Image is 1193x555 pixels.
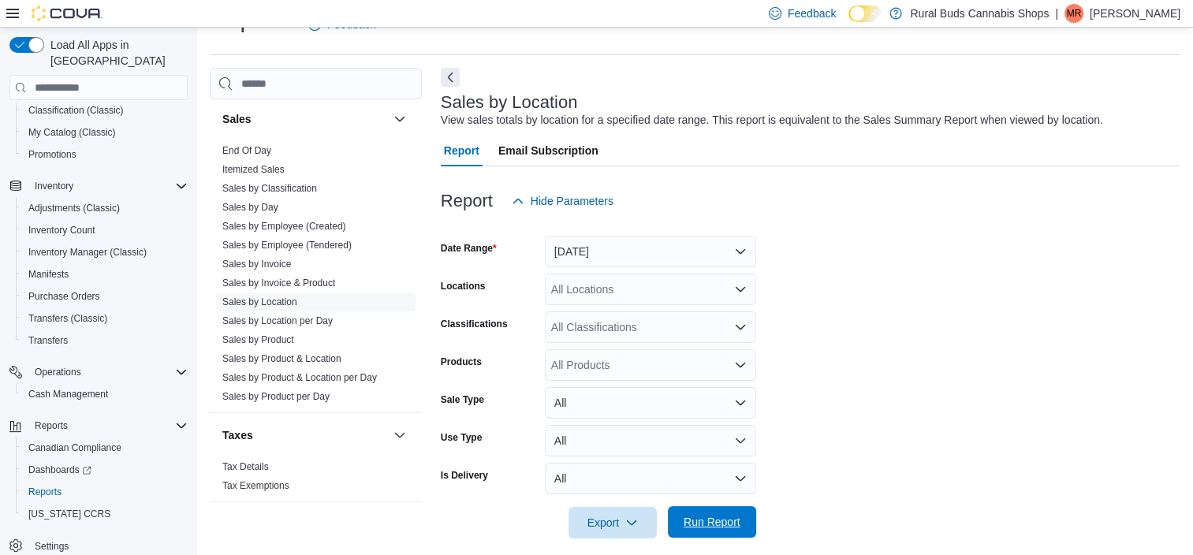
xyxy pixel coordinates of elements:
[28,416,188,435] span: Reports
[16,197,194,219] button: Adjustments (Classic)
[848,6,882,22] input: Dark Mode
[222,296,297,308] span: Sales by Location
[222,334,294,345] a: Sales by Product
[222,259,291,270] a: Sales by Invoice
[16,285,194,307] button: Purchase Orders
[16,241,194,263] button: Inventory Manager (Classic)
[28,177,188,196] span: Inventory
[222,315,333,327] span: Sales by Location per Day
[35,540,69,553] span: Settings
[16,503,194,525] button: [US_STATE] CCRS
[28,148,76,161] span: Promotions
[222,333,294,346] span: Sales by Product
[545,387,756,419] button: All
[222,296,297,307] a: Sales by Location
[545,425,756,456] button: All
[22,438,188,457] span: Canadian Compliance
[22,438,128,457] a: Canadian Compliance
[210,141,422,412] div: Sales
[22,101,130,120] a: Classification (Classic)
[35,419,68,432] span: Reports
[16,307,194,330] button: Transfers (Classic)
[222,352,341,365] span: Sales by Product & Location
[734,359,747,371] button: Open list of options
[3,415,194,437] button: Reports
[441,192,493,210] h3: Report
[28,224,95,237] span: Inventory Count
[22,265,188,284] span: Manifests
[28,363,188,382] span: Operations
[531,193,613,209] span: Hide Parameters
[222,277,335,289] span: Sales by Invoice & Product
[22,331,74,350] a: Transfers
[441,112,1103,129] div: View sales totals by location for a specified date range. This report is equivalent to the Sales ...
[441,318,508,330] label: Classifications
[910,4,1049,23] p: Rural Buds Cannabis Shops
[222,240,352,251] a: Sales by Employee (Tendered)
[22,145,83,164] a: Promotions
[684,514,740,530] span: Run Report
[16,219,194,241] button: Inventory Count
[734,283,747,296] button: Open list of options
[441,93,578,112] h3: Sales by Location
[28,508,110,520] span: [US_STATE] CCRS
[28,312,107,325] span: Transfers (Classic)
[222,390,330,403] span: Sales by Product per Day
[16,383,194,405] button: Cash Management
[441,68,460,87] button: Next
[3,361,194,383] button: Operations
[222,144,271,157] span: End Of Day
[441,356,482,368] label: Products
[22,199,126,218] a: Adjustments (Classic)
[28,441,121,454] span: Canadian Compliance
[222,239,352,251] span: Sales by Employee (Tendered)
[35,366,81,378] span: Operations
[28,388,108,400] span: Cash Management
[668,506,756,538] button: Run Report
[1090,4,1180,23] p: [PERSON_NAME]
[22,199,188,218] span: Adjustments (Classic)
[222,258,291,270] span: Sales by Invoice
[441,431,482,444] label: Use Type
[222,164,285,175] a: Itemized Sales
[441,393,484,406] label: Sale Type
[222,220,346,233] span: Sales by Employee (Created)
[578,507,647,538] span: Export
[505,185,620,217] button: Hide Parameters
[16,481,194,503] button: Reports
[22,482,68,501] a: Reports
[28,416,74,435] button: Reports
[545,463,756,494] button: All
[22,385,188,404] span: Cash Management
[16,330,194,352] button: Transfers
[22,123,122,142] a: My Catalog (Classic)
[222,372,377,383] a: Sales by Product & Location per Day
[22,309,114,328] a: Transfers (Classic)
[28,268,69,281] span: Manifests
[22,265,75,284] a: Manifests
[441,469,488,482] label: Is Delivery
[28,246,147,259] span: Inventory Manager (Classic)
[222,353,341,364] a: Sales by Product & Location
[22,221,188,240] span: Inventory Count
[28,202,120,214] span: Adjustments (Classic)
[1067,4,1082,23] span: MR
[22,505,188,523] span: Washington CCRS
[22,331,188,350] span: Transfers
[22,243,188,262] span: Inventory Manager (Classic)
[222,371,377,384] span: Sales by Product & Location per Day
[222,480,289,491] a: Tax Exemptions
[28,486,62,498] span: Reports
[222,277,335,289] a: Sales by Invoice & Product
[390,110,409,129] button: Sales
[22,460,98,479] a: Dashboards
[222,391,330,402] a: Sales by Product per Day
[22,482,188,501] span: Reports
[28,464,91,476] span: Dashboards
[441,280,486,292] label: Locations
[22,385,114,404] a: Cash Management
[569,507,657,538] button: Export
[222,182,317,195] span: Sales by Classification
[28,334,68,347] span: Transfers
